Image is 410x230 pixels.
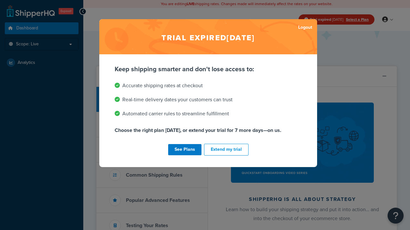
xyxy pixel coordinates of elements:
[168,144,201,155] a: See Plans
[115,95,302,104] li: Real-time delivery dates your customers can trust
[99,19,317,54] h2: Trial expired [DATE]
[115,126,302,135] p: Choose the right plan [DATE], or extend your trial for 7 more days—on us.
[204,144,249,156] button: Extend my trial
[298,23,312,32] a: Logout
[115,81,302,90] li: Accurate shipping rates at checkout
[115,109,302,118] li: Automated carrier rules to streamline fulfillment
[115,65,302,73] p: Keep shipping smarter and don't lose access to:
